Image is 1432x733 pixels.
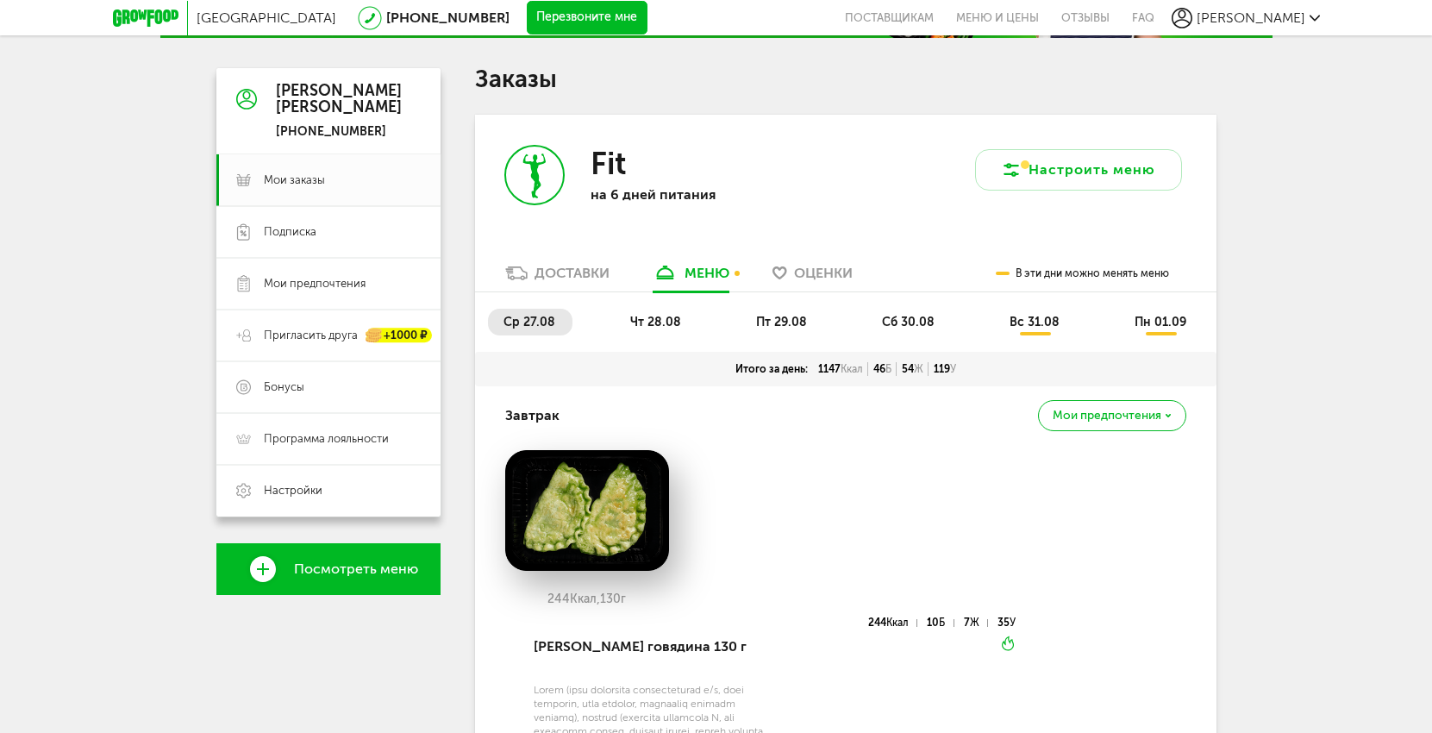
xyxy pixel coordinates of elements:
[964,619,988,627] div: 7
[505,399,560,432] h4: Завтрак
[756,315,807,329] span: пт 29.08
[264,431,389,447] span: Программа лояльности
[927,619,954,627] div: 10
[475,68,1216,91] h1: Заказы
[939,617,945,629] span: Б
[570,592,600,606] span: Ккал,
[216,310,441,361] a: Пригласить друга +1000 ₽
[868,362,897,376] div: 46
[1135,315,1186,329] span: пн 01.09
[929,362,961,376] div: 119
[794,265,853,281] span: Оценки
[216,465,441,517] a: Настройки
[1053,410,1161,422] span: Мои предпочтения
[264,328,358,343] span: Пригласить друга
[1197,9,1305,26] span: [PERSON_NAME]
[197,9,336,26] span: [GEOGRAPHIC_DATA]
[621,592,626,606] span: г
[644,264,738,291] a: меню
[294,561,418,577] span: Посмотреть меню
[897,362,929,376] div: 54
[264,276,366,291] span: Мои предпочтения
[386,9,510,26] a: [PHONE_NUMBER]
[975,149,1182,191] button: Настроить меню
[276,124,402,140] div: [PHONE_NUMBER]
[591,186,815,203] p: на 6 дней питания
[885,363,891,375] span: Б
[366,329,432,343] div: +1000 ₽
[1010,315,1060,329] span: вс 31.08
[996,256,1169,291] div: В эти дни можно менять меню
[685,265,729,281] div: меню
[527,1,647,35] button: Перезвоните мне
[730,362,813,376] div: Итого за день:
[276,83,402,117] div: [PERSON_NAME] [PERSON_NAME]
[882,315,935,329] span: сб 30.08
[505,450,669,571] img: big_i3vRGv5TYrBXznEe.png
[535,265,610,281] div: Доставки
[868,619,917,627] div: 244
[216,361,441,413] a: Бонусы
[534,617,772,676] div: [PERSON_NAME] говядина 130 г
[950,363,956,375] span: У
[216,543,441,595] a: Посмотреть меню
[1010,617,1016,629] span: У
[886,617,909,629] span: Ккал
[970,617,979,629] span: Ж
[216,258,441,310] a: Мои предпочтения
[264,172,325,188] span: Мои заказы
[264,379,304,395] span: Бонусы
[497,264,618,291] a: Доставки
[216,413,441,465] a: Программа лояльности
[216,206,441,258] a: Подписка
[216,154,441,206] a: Мои заказы
[630,315,681,329] span: чт 28.08
[591,145,626,182] h3: Fit
[914,363,923,375] span: Ж
[503,315,555,329] span: ср 27.08
[264,483,322,498] span: Настройки
[764,264,861,291] a: Оценки
[505,592,669,606] div: 244 130
[813,362,868,376] div: 1147
[841,363,863,375] span: Ккал
[264,224,316,240] span: Подписка
[997,619,1016,627] div: 35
